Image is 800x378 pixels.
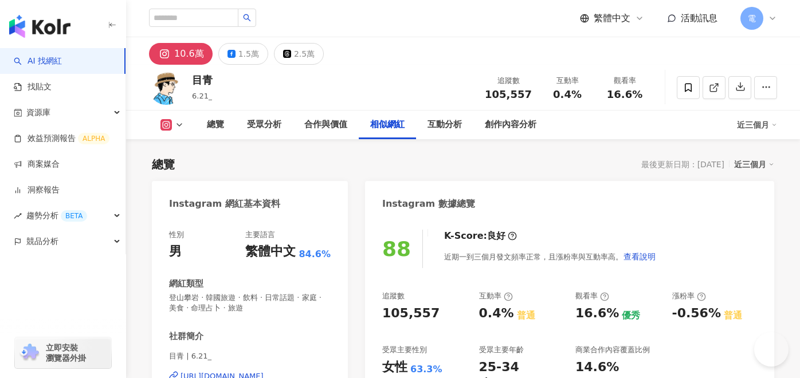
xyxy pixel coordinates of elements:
[748,12,756,25] span: 電
[152,156,175,172] div: 總覽
[238,46,259,62] div: 1.5萬
[169,293,331,313] span: 登山攀岩 · 韓國旅遊 · 飲料 · 日常話題 · 家庭 · 美食 · 命理占卜 · 旅遊
[737,116,777,134] div: 近三個月
[169,198,280,210] div: Instagram 網紅基本資料
[428,118,462,132] div: 互動分析
[622,309,640,322] div: 優秀
[382,237,411,261] div: 88
[517,309,535,322] div: 普通
[485,88,532,100] span: 105,557
[169,230,184,240] div: 性別
[247,118,281,132] div: 受眾分析
[14,133,109,144] a: 效益預測報告ALPHA
[26,229,58,254] span: 競品分析
[553,89,582,100] span: 0.4%
[485,75,532,86] div: 追蹤數
[487,230,505,242] div: 良好
[382,198,475,210] div: Instagram 數據總覽
[299,248,331,261] span: 84.6%
[304,118,347,132] div: 合作與價值
[410,363,442,376] div: 63.3%
[15,337,111,368] a: chrome extension立即安裝 瀏覽器外掛
[623,245,656,268] button: 查看說明
[61,210,87,222] div: BETA
[192,92,212,100] span: 6.21_
[607,89,642,100] span: 16.6%
[245,230,275,240] div: 主要語言
[26,203,87,229] span: 趨勢分析
[18,344,41,362] img: chrome extension
[169,278,203,290] div: 網紅類型
[594,12,630,25] span: 繁體中文
[14,56,62,67] a: searchAI 找網紅
[149,70,183,105] img: KOL Avatar
[724,309,742,322] div: 普通
[169,351,331,361] span: 目青 | 6.21_
[26,100,50,125] span: 資源庫
[192,73,213,87] div: 目青
[46,342,86,363] span: 立即安裝 瀏覽器外掛
[754,332,789,367] iframe: Help Scout Beacon - Open
[444,230,517,242] div: K-Score :
[382,305,440,322] div: 105,557
[681,13,717,23] span: 活動訊息
[149,43,213,65] button: 10.6萬
[9,15,70,38] img: logo
[672,305,721,322] div: -0.56%
[14,212,22,220] span: rise
[641,160,724,169] div: 最後更新日期：[DATE]
[382,291,405,301] div: 追蹤數
[14,159,60,170] a: 商案媒合
[546,75,589,86] div: 互動率
[382,345,427,355] div: 受眾主要性別
[479,305,514,322] div: 0.4%
[485,118,536,132] div: 創作內容分析
[207,118,224,132] div: 總覽
[575,359,619,376] div: 14.6%
[479,345,524,355] div: 受眾主要年齡
[169,330,203,342] div: 社群簡介
[382,359,407,376] div: 女性
[294,46,315,62] div: 2.5萬
[479,291,513,301] div: 互動率
[672,291,706,301] div: 漲粉率
[444,245,656,268] div: 近期一到三個月發文頻率正常，且漲粉率與互動率高。
[243,14,251,22] span: search
[169,243,182,261] div: 男
[14,81,52,93] a: 找貼文
[218,43,268,65] button: 1.5萬
[14,184,60,196] a: 洞察報告
[245,243,296,261] div: 繁體中文
[603,75,646,86] div: 觀看率
[623,252,656,261] span: 查看說明
[575,345,650,355] div: 商業合作內容覆蓋比例
[575,291,609,301] div: 觀看率
[734,157,774,172] div: 近三個月
[174,46,204,62] div: 10.6萬
[274,43,324,65] button: 2.5萬
[370,118,405,132] div: 相似網紅
[575,305,619,322] div: 16.6%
